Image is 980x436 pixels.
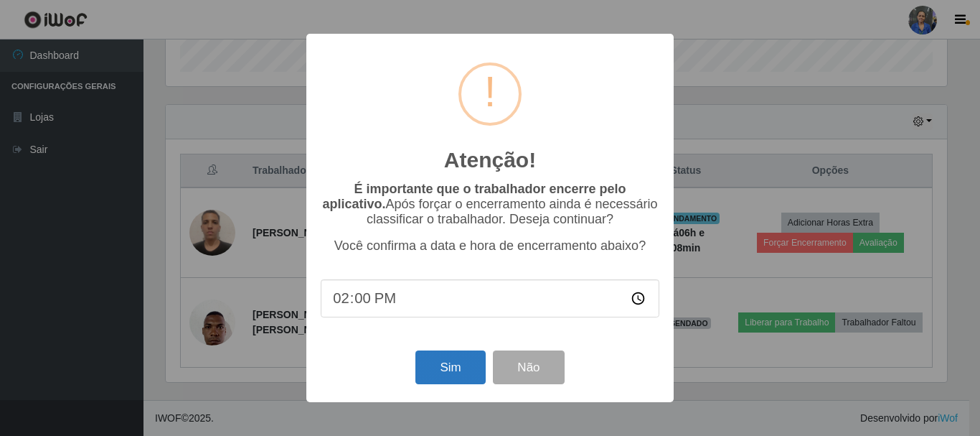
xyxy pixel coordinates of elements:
[322,182,626,211] b: É importante que o trabalhador encerre pelo aplicativo.
[321,238,659,254] p: Você confirma a data e hora de encerramento abaixo?
[493,351,564,384] button: Não
[321,182,659,227] p: Após forçar o encerramento ainda é necessário classificar o trabalhador. Deseja continuar?
[444,147,536,173] h2: Atenção!
[415,351,485,384] button: Sim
